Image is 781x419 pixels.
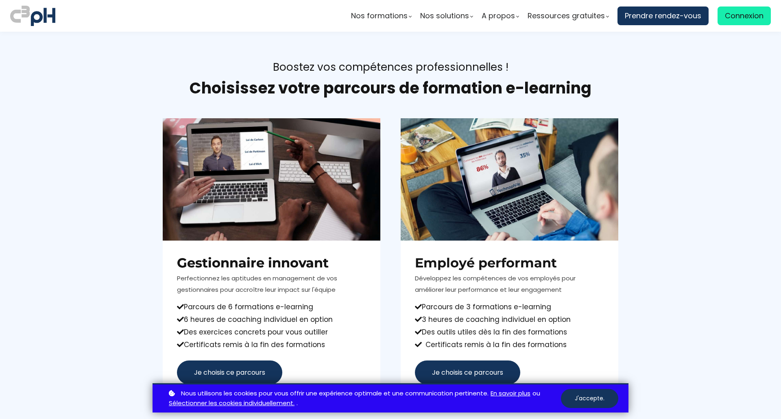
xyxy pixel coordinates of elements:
div: Boostez vos compétences professionnelles ! [163,60,618,74]
span: Prendre rendez-vous [625,10,701,22]
span: Je choisis ce parcours [194,367,265,378]
div: Des outils utiles dès la fin des formations [415,326,604,338]
span: Développez les compétences de vos employés pour améliorer leur performance et leur engagement [415,274,576,294]
div: 3 heures de coaching individuel en option [415,314,604,325]
iframe: chat widget [4,401,87,419]
div: Des exercices concrets pour vous outiller [177,326,366,338]
div: Certificats remis à la fin des formations [415,339,604,350]
span: Je choisis ce parcours [432,367,503,378]
div: Certificats remis à la fin des formations [177,339,366,350]
p: ou . [167,389,561,409]
button: Je choisis ce parcours [177,360,282,384]
div: 6 heures de coaching individuel en option [177,314,366,325]
span: A propos [482,10,515,22]
a: Prendre rendez-vous [617,7,709,25]
b: Gestionnaire innovant [177,255,329,271]
span: Nos solutions [420,10,469,22]
a: En savoir plus [491,389,530,399]
button: J'accepte. [561,389,618,408]
div: Parcours de 3 formations e-learning [415,301,604,313]
span: Perfectionnez les aptitudes en management de vos gestionnaires pour accroître leur impact sur l'é... [177,274,337,294]
span: Nos formations [351,10,408,22]
img: logo C3PH [10,4,55,28]
a: Sélectionner les cookies individuellement. [169,398,295,408]
h1: Choisissez votre parcours de formation e-learning [163,78,618,98]
span: Nous utilisons les cookies pour vous offrir une expérience optimale et une communication pertinente. [181,389,489,399]
span: Connexion [725,10,764,22]
div: Parcours de 6 formations e-learning [177,301,366,313]
strong: Employé performant [415,255,557,271]
span: Ressources gratuites [528,10,605,22]
a: Connexion [718,7,771,25]
button: Je choisis ce parcours [415,360,520,384]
